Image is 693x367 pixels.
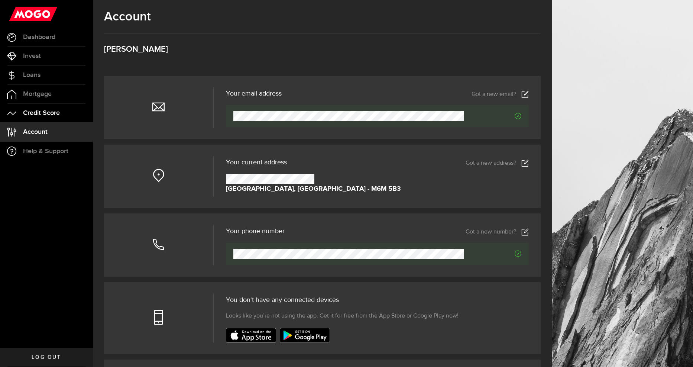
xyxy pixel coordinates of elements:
span: Dashboard [23,34,55,41]
span: Verified [464,250,521,257]
img: badge-app-store.svg [226,328,276,343]
span: Account [23,129,48,135]
span: Loans [23,72,41,78]
strong: [GEOGRAPHIC_DATA], [GEOGRAPHIC_DATA] - M6M 5B3 [226,184,401,194]
img: badge-google-play.svg [280,328,330,343]
h3: Your email address [226,90,282,97]
span: Credit Score [23,110,60,116]
h3: [PERSON_NAME] [104,45,541,54]
span: Help & Support [23,148,68,155]
a: Got a new email? [472,91,529,98]
span: Log out [32,355,61,360]
span: Your current address [226,159,287,166]
a: Got a new address? [466,160,529,167]
h1: Account [104,9,541,24]
span: Mortgage [23,91,52,97]
span: Verified [464,113,521,119]
span: You don't have any connected devices [226,297,339,303]
span: Looks like you’re not using the app. Get it for free from the App Store or Google Play now! [226,312,459,321]
span: Invest [23,53,41,59]
a: Got a new number? [466,228,529,236]
h3: Your phone number [226,228,285,235]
